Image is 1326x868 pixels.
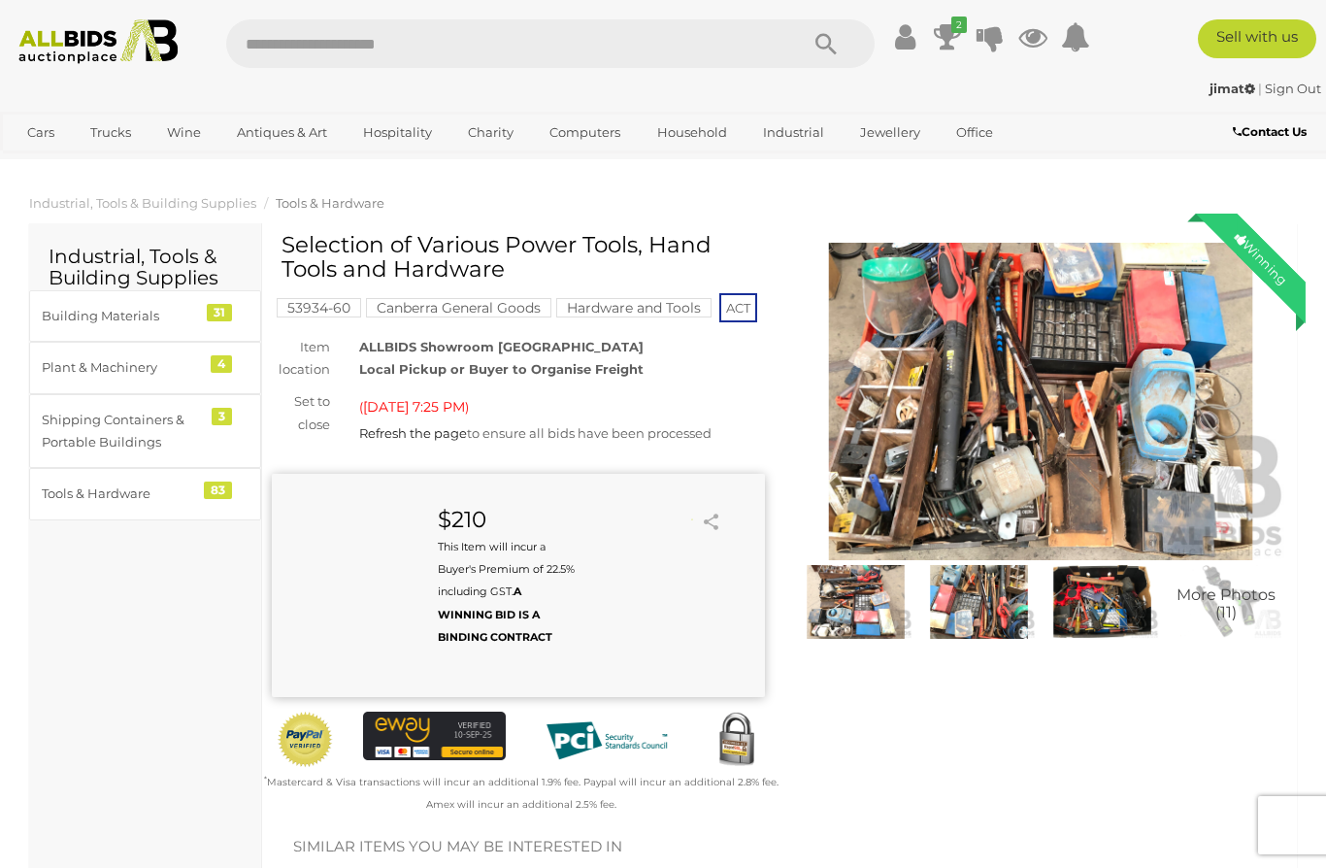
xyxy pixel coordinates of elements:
img: PCI DSS compliant [535,712,679,769]
a: Industrial [750,117,837,149]
div: Building Materials [42,305,202,327]
strong: ALLBIDS Showroom [GEOGRAPHIC_DATA] [359,339,644,354]
strong: $210 [438,506,486,533]
a: Sports [15,149,80,181]
img: Selection of Various Power Tools, Hand Tools and Hardware [1169,565,1282,638]
a: Charity [455,117,526,149]
a: Cars [15,117,67,149]
div: Winning [1216,214,1306,303]
div: 83 [204,482,232,499]
a: Plant & Machinery 4 [29,342,261,393]
span: ACT [719,293,757,322]
h2: Industrial, Tools & Building Supplies [49,246,242,288]
img: Allbids.com.au [10,19,186,64]
img: Selection of Various Power Tools, Hand Tools and Hardware [799,565,912,638]
a: Refresh the page [359,425,467,441]
small: This Item will incur a Buyer's Premium of 22.5% including GST. [438,540,575,645]
img: Secured by Rapid SSL [708,712,765,769]
a: Canberra General Goods [366,300,551,316]
a: 2 [933,19,962,54]
div: 3 [212,408,232,425]
a: Tools & Hardware 83 [29,468,261,519]
span: to ensure all bids have been processed [359,425,712,441]
a: Antiques & Art [224,117,340,149]
small: Mastercard & Visa transactions will incur an additional 1.9% fee. Paypal will incur an additional... [264,776,779,811]
a: Office [944,117,1006,149]
button: Search [778,19,875,68]
a: Sell with us [1198,19,1316,58]
div: Set to close [257,390,345,436]
i: 2 [951,17,967,33]
a: Household [645,117,740,149]
a: Shipping Containers & Portable Buildings 3 [29,394,261,469]
img: Selection of Various Power Tools, Hand Tools and Hardware [794,243,1287,560]
div: Plant & Machinery [42,356,202,379]
img: Selection of Various Power Tools, Hand Tools and Hardware [1045,565,1159,638]
a: Wine [154,117,214,149]
div: 31 [207,304,232,321]
a: Hospitality [350,117,445,149]
span: | [1258,81,1262,96]
h2: Similar items you may be interested in [293,839,1266,855]
div: 4 [211,355,232,373]
a: [GEOGRAPHIC_DATA] [90,149,253,181]
a: Building Materials 31 [29,290,261,342]
b: Contact Us [1233,124,1307,139]
img: Official PayPal Seal [277,712,334,767]
div: Tools & Hardware [42,483,202,505]
a: Contact Us [1233,121,1311,143]
a: Jewellery [847,117,933,149]
a: Sign Out [1265,81,1321,96]
strong: jimat [1210,81,1255,96]
span: More Photos (11) [1177,586,1276,620]
b: A WINNING BID IS A BINDING CONTRACT [438,584,552,644]
li: Watch this item [675,510,694,529]
h1: Selection of Various Power Tools, Hand Tools and Hardware [282,233,760,283]
div: Shipping Containers & Portable Buildings [42,409,202,454]
a: Hardware and Tools [556,300,712,316]
a: jimat [1210,81,1258,96]
mark: Canberra General Goods [366,298,551,317]
a: More Photos(11) [1169,565,1282,638]
mark: Hardware and Tools [556,298,712,317]
span: ( ) [359,399,469,415]
a: Computers [537,117,633,149]
strong: Local Pickup or Buyer to Organise Freight [359,361,644,377]
span: [DATE] 7:25 PM [363,398,465,416]
mark: 53934-60 [277,298,361,317]
div: Item location [257,336,345,382]
a: 53934-60 [277,300,361,316]
a: Tools & Hardware [276,195,384,211]
a: Trucks [78,117,144,149]
img: eWAY Payment Gateway [363,712,507,759]
a: Industrial, Tools & Building Supplies [29,195,256,211]
img: Selection of Various Power Tools, Hand Tools and Hardware [922,565,1036,638]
